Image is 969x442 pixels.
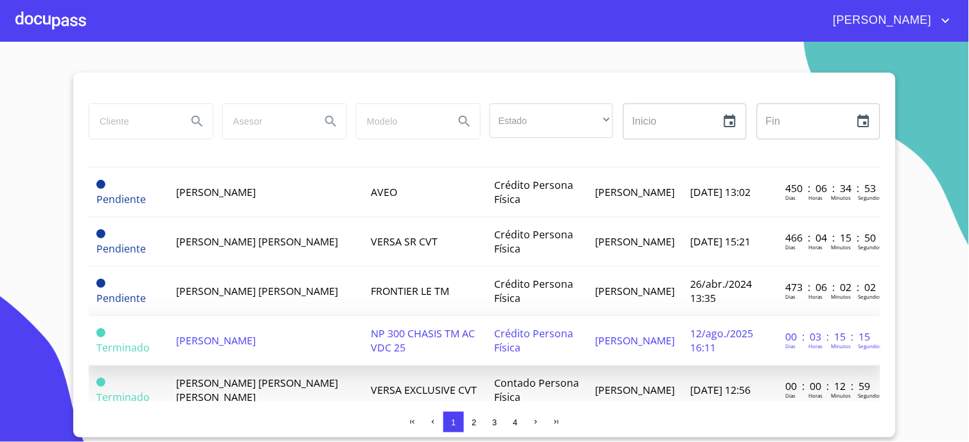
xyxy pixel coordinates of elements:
span: Pendiente [96,279,105,288]
span: Crédito Persona Física [495,227,574,256]
button: 4 [505,412,526,432]
span: [PERSON_NAME] [595,333,675,348]
span: Crédito Persona Física [495,178,574,206]
p: 450 : 06 : 34 : 53 [786,181,873,195]
p: Minutos [831,243,851,251]
span: NP 300 CHASIS TM AC VDC 25 [371,326,475,355]
p: Horas [809,293,823,300]
span: [PERSON_NAME] [824,10,938,31]
span: 1 [451,418,456,427]
button: 3 [484,412,505,432]
span: Pendiente [96,180,105,189]
span: 12/ago./2025 16:11 [690,326,753,355]
span: [PERSON_NAME] [177,185,256,199]
p: Dias [786,392,796,399]
span: Pendiente [96,229,105,238]
span: VERSA EXCLUSIVE CVT [371,383,477,397]
span: Pendiente [96,192,146,206]
span: Pendiente [96,242,146,256]
button: account of current user [824,10,954,31]
span: [PERSON_NAME] [595,234,675,249]
span: [PERSON_NAME] [177,333,256,348]
span: [PERSON_NAME] [595,185,675,199]
span: Terminado [96,378,105,387]
p: Segundos [858,194,882,201]
span: [PERSON_NAME] [595,383,675,397]
span: 26/abr./2024 13:35 [690,277,752,305]
span: 4 [513,418,517,427]
p: Segundos [858,392,882,399]
span: FRONTIER LE TM [371,284,449,298]
span: Crédito Persona Física [495,277,574,305]
span: [PERSON_NAME] [PERSON_NAME] [177,234,339,249]
p: Minutos [831,342,851,349]
p: 00 : 00 : 12 : 59 [786,379,873,393]
span: [DATE] 12:56 [690,383,751,397]
span: VERSA SR CVT [371,234,438,249]
button: Search [316,106,346,137]
span: [PERSON_NAME] [PERSON_NAME] [PERSON_NAME] [177,376,339,404]
p: Segundos [858,243,882,251]
p: Horas [809,194,823,201]
p: Minutos [831,392,851,399]
span: [PERSON_NAME] [PERSON_NAME] [177,284,339,298]
span: 2 [472,418,476,427]
span: Terminado [96,328,105,337]
span: Crédito Persona Física [495,326,574,355]
span: [DATE] 15:21 [690,234,751,249]
p: Horas [809,342,823,349]
span: [PERSON_NAME] [595,284,675,298]
p: Dias [786,342,796,349]
span: Terminado [96,340,150,355]
p: Minutos [831,293,851,300]
p: Horas [809,392,823,399]
p: Segundos [858,342,882,349]
button: 1 [443,412,464,432]
p: 00 : 03 : 15 : 15 [786,330,873,344]
span: AVEO [371,185,397,199]
p: Dias [786,194,796,201]
span: Terminado [96,390,150,404]
input: search [89,104,177,139]
button: 2 [464,412,484,432]
span: Pendiente [96,291,146,305]
p: Dias [786,243,796,251]
input: search [223,104,310,139]
p: Minutos [831,194,851,201]
p: 466 : 04 : 15 : 50 [786,231,873,245]
button: Search [449,106,480,137]
input: search [357,104,444,139]
span: Contado Persona Física [495,376,580,404]
button: Search [182,106,213,137]
p: 473 : 06 : 02 : 02 [786,280,873,294]
span: [DATE] 13:02 [690,185,751,199]
p: Segundos [858,293,882,300]
p: Dias [786,293,796,300]
div: ​ [490,103,613,138]
span: 3 [492,418,497,427]
p: Horas [809,243,823,251]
